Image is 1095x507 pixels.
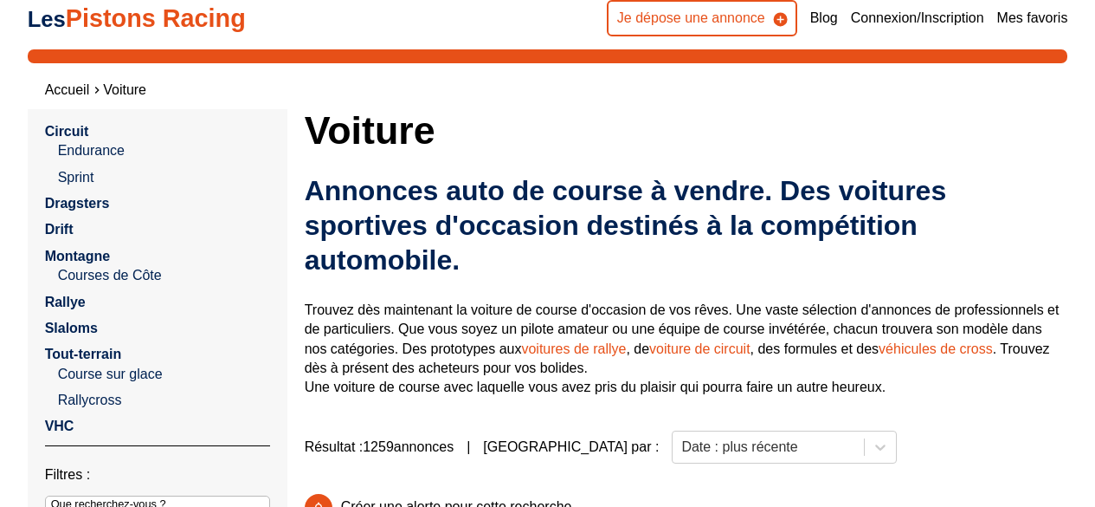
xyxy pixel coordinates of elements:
a: voiture de circuit [649,341,750,356]
a: Rallye [45,295,86,309]
h1: Voiture [305,109,1068,151]
a: Drift [45,222,74,237]
a: Accueil [45,82,90,97]
a: Dragsters [45,196,110,211]
a: Mes favoris [997,9,1068,28]
a: Voiture [103,82,146,97]
a: VHC [45,419,74,433]
span: | [467,438,470,457]
h2: Annonces auto de course à vendre. Des voitures sportives d'occasion destinés à la compétition aut... [305,173,1068,277]
a: Course sur glace [58,365,270,384]
a: véhicules de cross [879,341,993,356]
a: Sprint [58,168,270,187]
a: Endurance [58,141,270,160]
span: Résultat : 1259 annonces [305,438,454,457]
a: Slaloms [45,321,98,335]
a: LesPistons Racing [28,4,246,32]
a: Connexion/Inscription [851,9,984,28]
span: Les [28,7,66,31]
p: [GEOGRAPHIC_DATA] par : [483,438,659,457]
a: voitures de rallye [521,341,626,356]
a: Tout-terrain [45,347,122,361]
a: Blog [810,9,838,28]
a: Circuit [45,124,89,139]
p: Trouvez dès maintenant la voiture de course d'occasion de vos rêves. Une vaste sélection d'annonc... [305,301,1068,398]
a: Rallycross [58,391,270,410]
a: Montagne [45,249,111,263]
a: Courses de Côte [58,266,270,285]
p: Filtres : [45,465,270,484]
